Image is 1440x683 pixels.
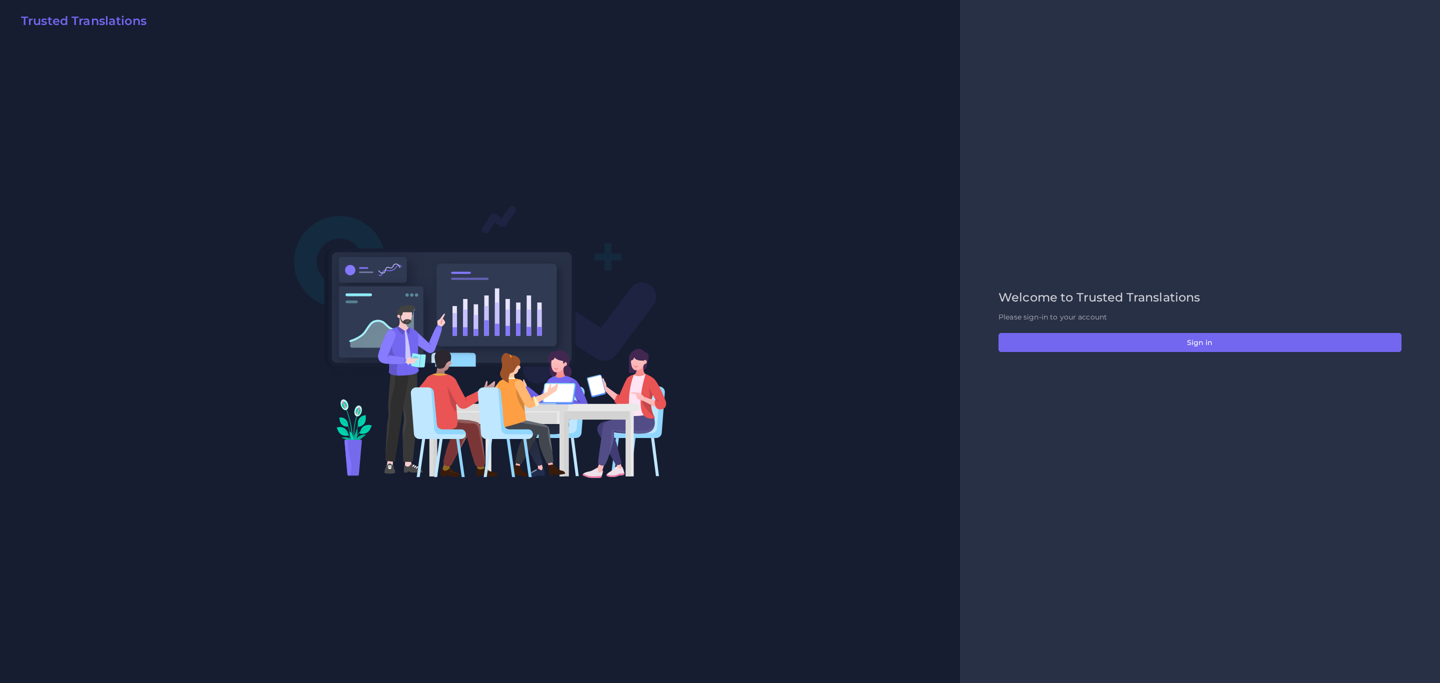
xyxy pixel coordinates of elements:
[21,14,146,28] h2: Trusted Translations
[998,333,1401,352] button: Sign in
[998,290,1401,305] h2: Welcome to Trusted Translations
[293,205,667,478] img: Login V2
[998,312,1401,322] p: Please sign-in to your account
[14,14,146,32] a: Trusted Translations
